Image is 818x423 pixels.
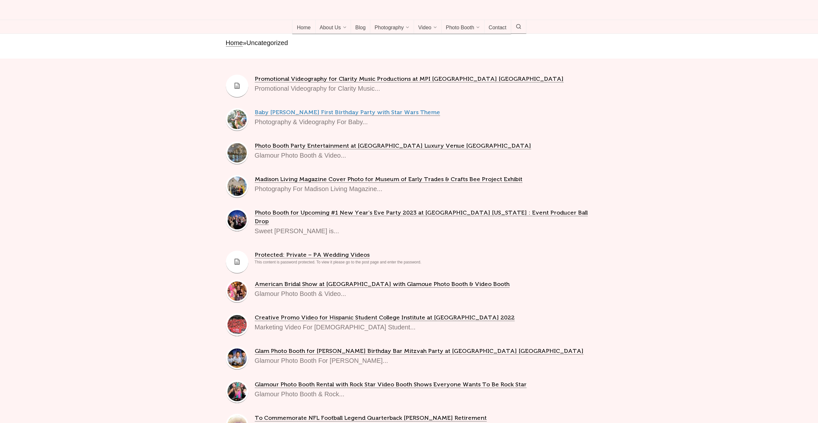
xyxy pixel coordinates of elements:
[255,381,527,388] a: Glamour Photo Booth Rental with Rock Star Video Booth Shows Everyone Wants To Be Rock Star
[243,39,246,46] span: »
[255,289,593,299] p: Glamour Photo Booth & Video...
[484,20,511,34] a: Contact
[227,315,247,334] img: Creative Promo Video for Hispanic Student College Institute at Montclair State University 2022
[255,150,593,161] p: Glamour Photo Booth & Video...
[255,322,593,332] p: Marketing Video For [DEMOGRAPHIC_DATA] Student...
[351,20,370,34] a: Blog
[227,143,247,162] img: Photo Booth Party Entertainment at Crystal Plaza Luxury Venue Livingston NJ
[489,25,506,31] span: Contact
[255,209,588,225] a: Photo Booth for Upcoming #1 New Year’s Eve Party 2023 at [GEOGRAPHIC_DATA] [US_STATE] : Event Pro...
[255,259,593,265] div: This content is password protected. To view it please go to the post page and enter the password.
[255,76,564,82] a: Promotional Videography for Clarity Music Productions at MPI [GEOGRAPHIC_DATA] [GEOGRAPHIC_DATA]
[255,143,531,149] a: Photo Booth Party Entertainment at [GEOGRAPHIC_DATA] Luxury Venue [GEOGRAPHIC_DATA]
[227,177,247,196] img: Madison Living Magazine Cover Photo for Museum of Early Trades & Crafts Bee Project Exhibit
[355,25,365,31] span: Blog
[255,389,593,399] p: Glamour Photo Booth & Rock...
[227,382,247,401] img: Glamour Photo Booth Rental with Rock Star Video Booth Shows Everyone Wants To Be Rock Star
[255,415,487,421] a: To Commemorate NFL Football Legend Quarterback [PERSON_NAME] Retirement
[227,210,247,229] img: Photo Booth for Upcoming #1 New Year’s Eve Party 2023 at AMC Times Square New York : Event Produc...
[227,281,247,301] img: American Bridal Show at MetLife Stadium with Glamoue Photo Booth & Video Booth
[414,20,442,34] a: Video
[227,110,247,129] img: Baby Alexander’s First Birthday Party with Star Wars Theme
[255,355,593,366] p: Glamour Photo Booth For [PERSON_NAME]...
[255,176,522,183] a: Madison Living Magazine Cover Photo for Museum of Early Trades & Crafts Bee Project Exhibit
[255,252,370,258] a: Protected: Private – PA Wedding Videos
[255,117,593,127] p: Photography & Videography For Baby...
[255,281,510,288] a: American Bridal Show at [GEOGRAPHIC_DATA] with Glamoue Photo Booth & Video Booth
[255,109,440,116] a: Baby [PERSON_NAME] First Birthday Party with Star Wars Theme
[255,83,593,94] p: Promotional Videography for Clarity Music...
[255,184,593,194] p: Photography For Madison Living Magazine...
[227,348,247,368] img: Glam Photo Booth for Oliver Birthday Bar Mitzvah Party at Old Oaks Country Club Westchester NY
[320,25,341,31] span: About Us
[446,25,474,31] span: Photo Booth
[255,348,584,354] a: Glam Photo Booth for [PERSON_NAME] Birthday Bar Mitzvah Party at [GEOGRAPHIC_DATA] [GEOGRAPHIC_DATA]
[441,20,484,34] a: Photo Booth
[370,20,414,34] a: Photography
[246,39,288,46] span: Uncategorized
[226,39,243,47] a: Home
[315,20,351,34] a: About Us
[226,39,593,47] nav: breadcrumbs
[374,25,404,31] span: Photography
[255,314,515,321] a: Creative Promo Video for Hispanic Student College Institute at [GEOGRAPHIC_DATA] 2022
[292,20,316,34] a: Home
[255,226,593,236] p: Sweet [PERSON_NAME] is...
[418,25,431,31] span: Video
[297,25,311,31] span: Home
